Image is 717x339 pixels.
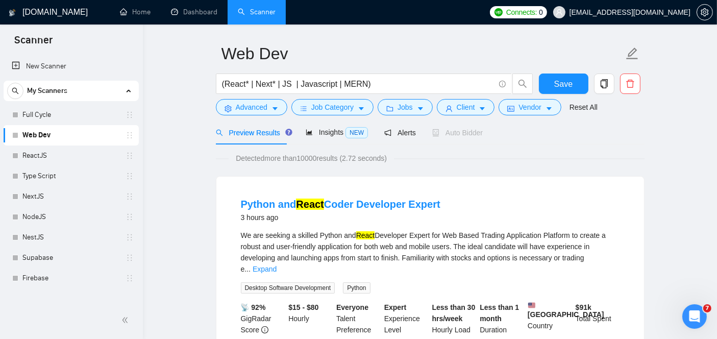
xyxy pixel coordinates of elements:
span: Alerts [384,129,416,137]
span: notification [384,129,391,136]
div: GigRadar Score [239,302,287,335]
button: search [7,83,23,99]
li: My Scanners [4,81,139,288]
input: Scanner name... [221,41,624,66]
a: New Scanner [12,56,131,77]
button: folderJobscaret-down [378,99,433,115]
a: Supabase [22,248,119,268]
span: Job Category [311,102,354,113]
span: holder [126,254,134,262]
a: Reset All [570,102,598,113]
span: user [446,105,453,112]
button: barsJob Categorycaret-down [291,99,374,115]
a: Firebase [22,268,119,288]
button: search [512,74,533,94]
span: Desktop Software Development [241,282,335,294]
a: setting [697,8,713,16]
div: Hourly [286,302,334,335]
span: area-chart [306,129,313,136]
b: Less than 30 hrs/week [432,303,476,323]
span: holder [126,233,134,241]
input: Search Freelance Jobs... [222,78,495,90]
button: idcardVendorcaret-down [499,99,561,115]
mark: React [356,231,375,239]
span: 7 [703,304,711,312]
span: caret-down [417,105,424,112]
div: Tooltip anchor [284,128,293,137]
button: copy [594,74,614,94]
li: New Scanner [4,56,139,77]
span: Python [343,282,370,294]
iframe: Intercom live chat [682,304,707,329]
a: dashboardDashboard [171,8,217,16]
div: Total Spent [574,302,622,335]
a: homeHome [120,8,151,16]
span: Connects: [506,7,537,18]
b: $ 91k [576,303,591,311]
span: setting [225,105,232,112]
div: We are seeking a skilled Python and Developer Expert for Web Based Trading Application Platform t... [241,230,620,275]
div: Country [526,302,574,335]
span: Save [554,78,573,90]
a: Type Script [22,166,119,186]
span: robot [432,129,439,136]
button: Save [539,74,588,94]
span: My Scanners [27,81,67,101]
span: info-circle [499,81,506,87]
span: caret-down [271,105,279,112]
span: search [513,79,532,88]
a: Expand [253,265,277,273]
a: NextJS [22,186,119,207]
span: folder [386,105,393,112]
div: Experience Level [382,302,430,335]
span: Vendor [518,102,541,113]
mark: React [296,199,324,210]
a: NestJS [22,227,119,248]
span: holder [126,131,134,139]
div: Duration [478,302,526,335]
img: logo [9,5,16,21]
span: holder [126,152,134,160]
span: user [556,9,563,16]
button: userClientcaret-down [437,99,495,115]
span: setting [697,8,712,16]
b: [GEOGRAPHIC_DATA] [528,302,604,319]
span: caret-down [546,105,553,112]
span: Auto Bidder [432,129,483,137]
span: Scanner [6,33,61,54]
div: 3 hours ago [241,211,440,224]
span: edit [626,47,639,60]
a: Full Cycle [22,105,119,125]
span: 0 [539,7,543,18]
span: caret-down [358,105,365,112]
a: searchScanner [238,8,276,16]
span: caret-down [479,105,486,112]
span: bars [300,105,307,112]
div: Hourly Load [430,302,478,335]
b: Less than 1 month [480,303,519,323]
span: idcard [507,105,514,112]
span: delete [621,79,640,88]
b: 📡 92% [241,303,266,311]
a: ReactJS [22,146,119,166]
span: search [216,129,223,136]
b: $15 - $80 [288,303,318,311]
span: copy [595,79,614,88]
img: 🇺🇸 [528,302,535,309]
b: Expert [384,303,407,311]
a: Web Dev [22,125,119,146]
span: ... [244,265,251,273]
span: Jobs [398,102,413,113]
button: setting [697,4,713,20]
span: holder [126,192,134,201]
div: Talent Preference [334,302,382,335]
a: Python andReactCoder Developer Expert [241,199,440,210]
span: Preview Results [216,129,289,137]
span: Detected more than 10000 results (2.72 seconds) [229,153,394,164]
button: delete [620,74,640,94]
span: info-circle [261,326,268,333]
span: holder [126,274,134,282]
span: holder [126,172,134,180]
button: settingAdvancedcaret-down [216,99,287,115]
span: NEW [345,127,368,138]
